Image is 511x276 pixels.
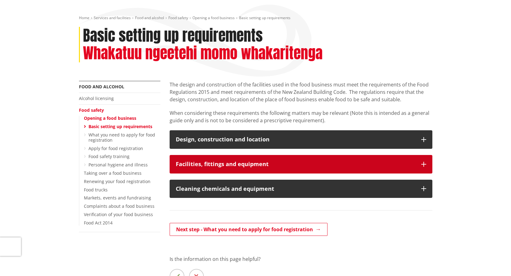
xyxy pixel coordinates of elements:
a: Food trucks [84,187,108,193]
a: Food safety [79,107,104,113]
span: Basic setting up requirements [239,15,291,20]
a: Complaints about a food business [84,203,155,209]
a: Next step - What you need to apply for food registration [170,223,328,236]
a: What you need to apply for food registration [89,132,155,143]
a: Apply for food registration [89,145,143,151]
a: Food safety training [89,153,130,159]
a: Verification of your food business [84,211,153,217]
a: Personal hygiene and illness [89,162,148,168]
a: Food and alcohol [135,15,164,20]
a: Renewing your food registration [84,178,150,184]
h3: Facilities, fittings and equipment [176,161,415,167]
h1: Basic setting up requirements [83,27,263,45]
a: Services and facilities [94,15,131,20]
button: Facilities, fittings and equipment [170,155,432,174]
p: Is the information on this page helpful? [170,255,432,263]
a: Food Act 2014 [84,220,113,226]
a: Opening a food business [84,115,136,121]
nav: breadcrumb [79,15,432,21]
iframe: Messenger Launcher [483,250,505,272]
a: Food safety [168,15,188,20]
p: The design and construction of the facilities used in the food business must meet the requirement... [170,81,432,103]
h3: Cleaning chemicals and equipment [176,186,415,192]
a: Food and alcohol [79,84,124,90]
h2: Whakatuu ngeetehi momo whakaritenga [83,44,323,62]
a: Markets, events and fundraising [84,195,151,201]
a: Basic setting up requirements [89,123,152,129]
a: Taking over a food business [84,170,142,176]
button: Design, construction and location [170,130,432,149]
p: When considering these requirements the following matters may be relevant (Note this is intended ... [170,109,432,124]
button: Cleaning chemicals and equipment [170,180,432,198]
a: Alcohol licensing [79,95,114,101]
h3: Design, construction and location [176,136,415,143]
a: Opening a food business [192,15,235,20]
a: Home [79,15,89,20]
